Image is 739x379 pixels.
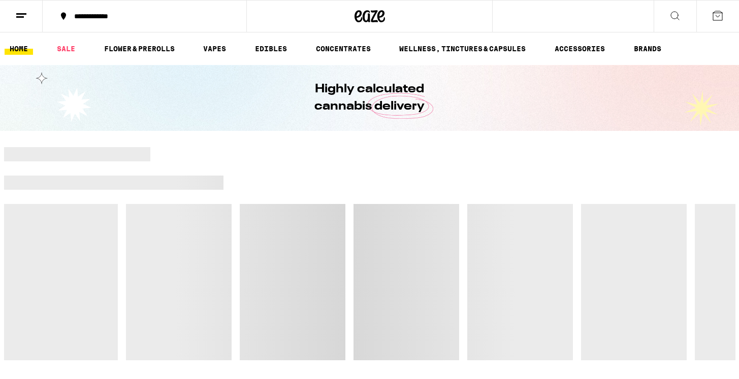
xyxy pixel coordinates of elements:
h1: Highly calculated cannabis delivery [286,81,454,115]
a: ACCESSORIES [550,43,610,55]
a: WELLNESS, TINCTURES & CAPSULES [394,43,531,55]
a: EDIBLES [250,43,292,55]
a: CONCENTRATES [311,43,376,55]
a: SALE [52,43,80,55]
a: VAPES [198,43,231,55]
a: BRANDS [629,43,666,55]
a: FLOWER & PREROLLS [99,43,180,55]
a: HOME [5,43,33,55]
